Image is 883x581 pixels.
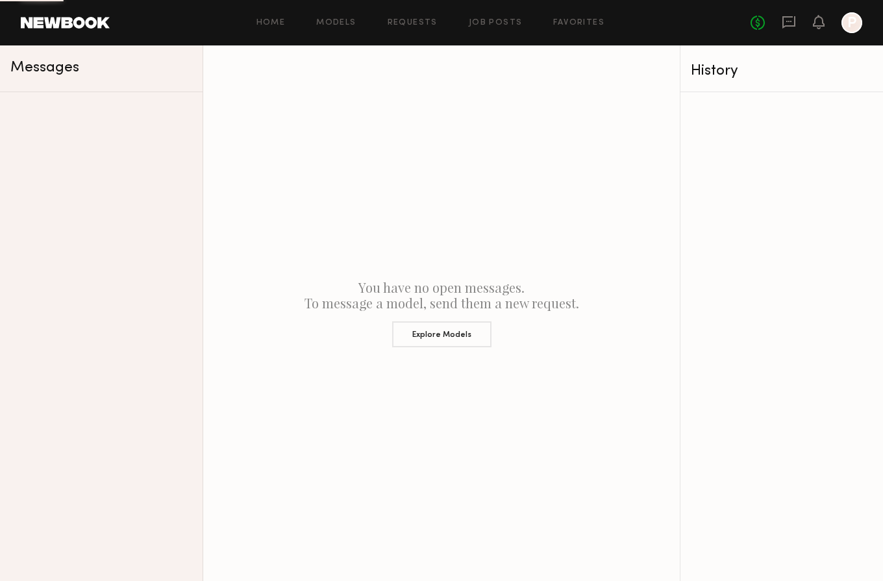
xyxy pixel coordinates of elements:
div: You have no open messages. To message a model, send them a new request. [203,45,680,581]
div: History [691,64,873,79]
a: Explore Models [214,311,669,347]
a: Job Posts [469,19,523,27]
a: Favorites [553,19,604,27]
a: Home [256,19,286,27]
button: Explore Models [392,321,491,347]
a: Models [316,19,356,27]
span: Messages [10,60,79,75]
a: P [841,12,862,33]
a: Requests [388,19,438,27]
